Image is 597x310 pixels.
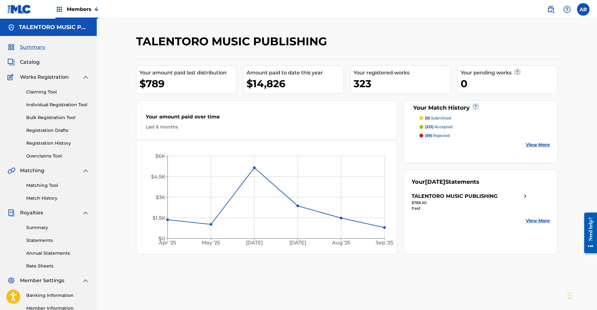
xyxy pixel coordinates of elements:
a: SummarySummary [7,43,45,51]
a: Annual Statements [26,250,89,257]
img: expand [82,73,89,81]
tspan: [DATE] [246,240,263,246]
a: Public Search [545,3,557,16]
span: [DATE] [425,178,445,185]
img: expand [82,209,89,217]
div: Help [561,3,573,16]
a: Registration Drafts [26,127,89,134]
img: Member Settings [7,277,15,284]
div: TALENTORO MUSIC PUBLISHING [412,192,497,200]
p: accepted [425,124,453,130]
tspan: Apr '25 [159,240,176,246]
a: Rate Sheets [26,263,89,269]
div: $789 [139,77,237,91]
span: (59) [425,133,432,138]
span: Summary [20,43,45,51]
div: Your pending works [461,69,558,77]
img: search [547,6,555,13]
img: Matching [7,167,15,174]
a: (221) accepted [419,124,550,130]
p: submitted [425,115,451,121]
div: 323 [354,77,451,91]
img: expand [82,167,89,174]
img: Works Registration [7,73,16,81]
a: Match History [26,195,89,202]
a: Banking Information [26,292,89,299]
span: ? [515,69,520,74]
h5: TALENTORO MUSIC PUBLISHING [19,24,89,31]
tspan: Aug '25 [331,240,350,246]
img: Accounts [7,24,15,31]
img: help [563,6,571,13]
a: TALENTORO MUSIC PUBLISHINGright chevron icon$788.60Paid [412,192,529,211]
tspan: $4.5K [151,174,165,180]
tspan: $1.5K [152,215,165,221]
span: Matching [20,167,44,174]
span: Members [67,6,98,13]
a: (0) submitted [419,115,550,121]
img: Catalog [7,58,15,66]
tspan: $6K [155,153,165,159]
a: Registration History [26,140,89,147]
tspan: May '25 [202,240,220,246]
tspan: $0 [158,236,165,242]
span: ? [473,104,478,109]
tspan: Sep '25 [376,240,393,246]
img: Summary [7,43,15,51]
span: (221) [425,124,433,129]
p: rejected [425,133,450,138]
a: Matching Tool [26,182,89,189]
a: (59) rejected [419,133,550,138]
div: Paid [412,206,529,211]
img: MLC Logo [7,5,32,14]
div: Your amount paid last distribution [139,69,237,77]
span: (0) [425,116,430,120]
div: Your Statements [412,178,479,186]
div: $14,826 [247,77,344,91]
iframe: Chat Widget [566,280,597,310]
a: Overclaims Tool [26,153,89,159]
div: Your Match History [412,104,550,112]
a: Claiming Tool [26,89,89,95]
a: CatalogCatalog [7,58,40,66]
span: Catalog [20,58,40,66]
span: Member Settings [20,277,64,284]
tspan: $3K [155,194,165,200]
div: Last 6 months [146,124,388,130]
iframe: Resource Center [580,207,597,258]
div: $788.60 [412,200,529,206]
a: View More [526,217,550,224]
img: Top Rightsholders [56,6,63,13]
div: Your registered works [354,69,451,77]
div: Drag [568,286,571,305]
div: User Menu [577,3,590,16]
a: Bulk Registration Tool [26,114,89,121]
img: Royalties [7,209,15,217]
a: Individual Registration Tool [26,102,89,108]
span: Royalties [20,209,43,217]
span: Works Registration [20,73,69,81]
div: Your amount paid over time [146,113,388,124]
img: right chevron icon [521,192,529,200]
a: Summary [26,224,89,231]
div: 0 [461,77,558,91]
a: Statements [26,237,89,244]
h2: TALENTORO MUSIC PUBLISHING [136,34,330,48]
img: expand [82,277,89,284]
a: View More [526,142,550,148]
div: Amount paid to date this year [247,69,344,77]
span: 4 [95,6,98,12]
tspan: [DATE] [289,240,306,246]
